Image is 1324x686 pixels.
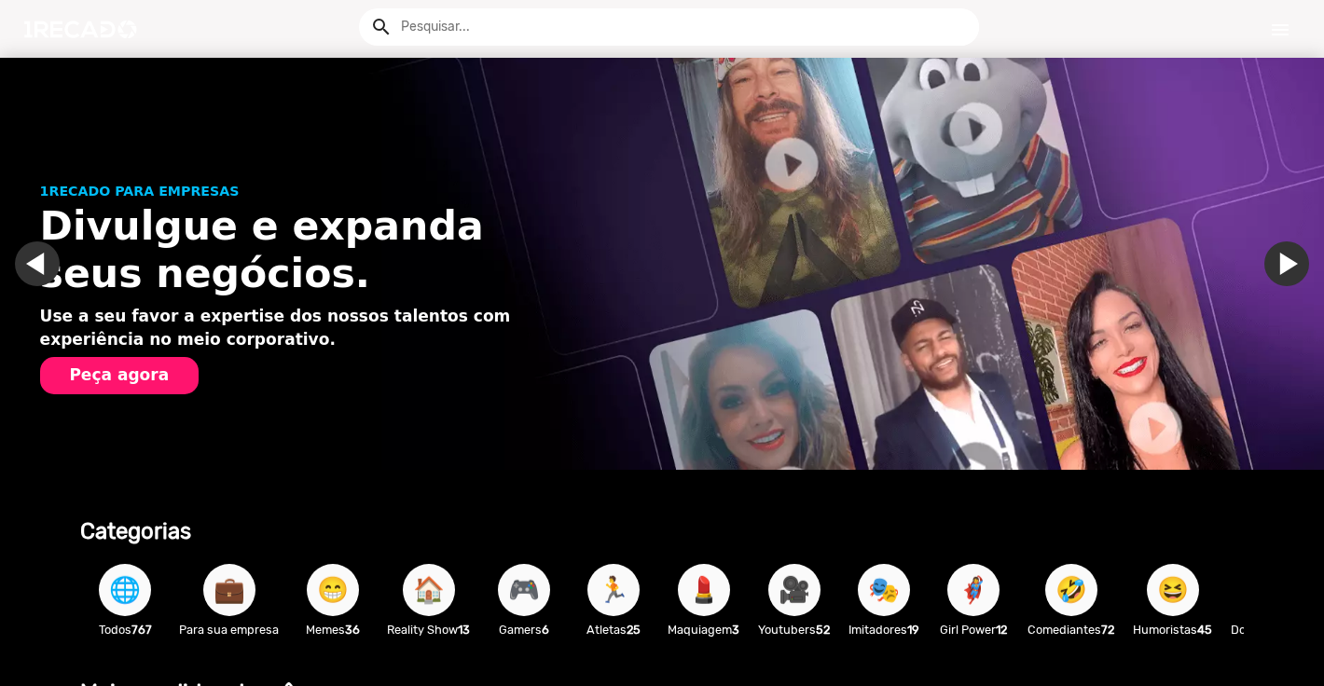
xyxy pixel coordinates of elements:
[587,564,640,616] button: 🏃
[387,8,979,46] input: Pesquisar...
[1045,564,1097,616] button: 🤣
[1027,621,1114,638] p: Comediantes
[109,564,141,616] span: 🌐
[758,621,830,638] p: Youtubers
[996,623,1007,637] b: 12
[938,621,1009,638] p: Girl Power
[947,564,1000,616] button: 🦸‍♀️
[40,305,570,352] p: Use a seu favor a expertise dos nossos talentos com experiência no meio corporativo.
[958,564,989,616] span: 🦸‍♀️
[489,621,559,638] p: Gamers
[40,202,570,297] h1: Divulgue e expanda seus negócios.
[99,564,151,616] button: 🌐
[1264,241,1309,286] a: Ir para o próximo slide
[403,564,455,616] button: 🏠
[203,564,255,616] button: 💼
[387,621,470,638] p: Reality Show
[779,564,810,616] span: 🎥
[1133,621,1212,638] p: Humoristas
[678,564,730,616] button: 💄
[688,564,720,616] span: 💄
[297,621,368,638] p: Memes
[131,623,152,637] b: 767
[458,623,470,637] b: 13
[80,518,191,544] b: Categorias
[768,564,821,616] button: 🎥
[1231,621,1308,638] p: Doe 1Recado
[307,564,359,616] button: 😁
[868,564,900,616] span: 🎭
[413,564,445,616] span: 🏠
[364,9,396,42] button: Example home icon
[179,621,279,638] p: Para sua empresa
[15,241,60,286] a: Ir para o slide anterior
[598,564,629,616] span: 🏃
[627,623,641,637] b: 25
[816,623,830,637] b: 52
[345,623,360,637] b: 36
[732,623,739,637] b: 3
[1269,19,1291,41] mat-icon: Início
[1197,623,1212,637] b: 45
[1147,564,1199,616] button: 😆
[1101,623,1114,637] b: 72
[848,621,919,638] p: Imitadores
[858,564,910,616] button: 🎭
[1157,564,1189,616] span: 😆
[578,621,649,638] p: Atletas
[542,623,549,637] b: 6
[40,357,199,394] button: Peça agora
[317,564,349,616] span: 😁
[668,621,739,638] p: Maquiagem
[1055,564,1087,616] span: 🤣
[498,564,550,616] button: 🎮
[90,621,160,638] p: Todos
[214,564,245,616] span: 💼
[508,564,540,616] span: 🎮
[40,182,570,201] p: 1RECADO PARA EMPRESAS
[907,623,919,637] b: 19
[370,16,393,38] mat-icon: Example home icon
